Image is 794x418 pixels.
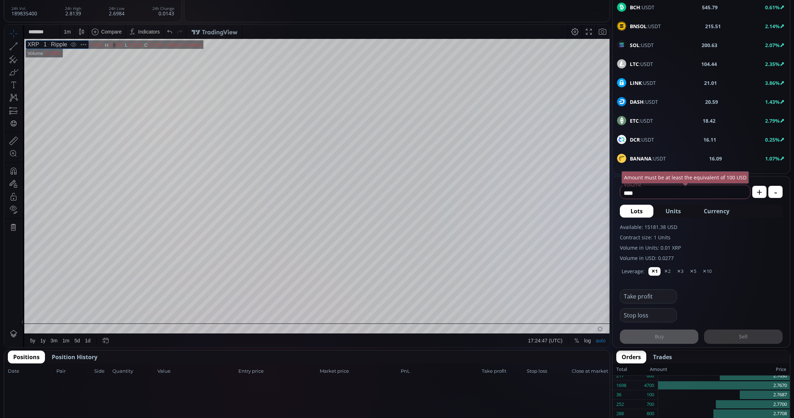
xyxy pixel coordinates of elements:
button: + [752,186,767,198]
b: LTC [630,61,639,67]
div: Toggle Auto Scale [589,309,604,322]
button: ✕2 [661,267,673,276]
b: BNSOL [630,23,647,30]
div: 700 [647,400,654,409]
div: 3m [46,313,53,318]
span: Units [666,207,681,215]
span: :USDT [630,60,653,68]
span: Date [8,368,54,375]
div: 24h Low [109,6,125,11]
span: 17:24:47 (UTC) [524,313,558,318]
div: 1.073K [41,26,56,31]
b: DCR [630,136,640,143]
div: 5y [26,313,31,318]
div: 2.7732 [84,17,98,23]
div: Toggle Log Scale [577,309,589,322]
b: 1.07% [765,155,780,162]
div: 2.7733 [104,17,118,23]
label: Leverage: [622,267,644,275]
span: :USDT [630,4,654,11]
div: XRP [23,16,35,23]
div: 24h Vol. [11,6,37,11]
span: :USDT [630,136,654,143]
div: 100 [647,390,654,399]
span: Value [157,368,236,375]
b: 18.42 [703,117,715,124]
span: :USDT [630,117,653,124]
div: 4700 [644,381,654,390]
button: Units [655,205,692,218]
b: 21.01 [704,79,717,87]
b: 2.07% [765,42,780,49]
button: - [768,186,783,198]
div: 5d [70,313,76,318]
div: More [74,16,84,24]
b: 16.09 [709,155,722,162]
div: 189835400 [11,6,37,16]
b: 200.63 [702,41,717,49]
span: :USDT [630,98,658,106]
b: 215.51 [705,22,721,30]
label: Volume in Units: 0.01 XRP [620,244,783,251]
div: 2.8139 [65,6,81,16]
div: 2.6984 [109,6,125,16]
div: 36 [616,390,621,399]
span: Orders [622,353,641,361]
div: 0.0143 [152,6,174,16]
span: Market price [320,368,399,375]
label: Available: 15181.38 USD [620,223,783,231]
div: Amount [650,365,667,374]
div: 1d [81,313,86,318]
b: BANANA [630,155,652,162]
div: 2.7700 [658,400,790,409]
span: Entry price [238,368,317,375]
div: H [101,17,104,23]
b: DASH [630,98,644,105]
div: Ripple [42,16,63,23]
div: 2.7670 [658,381,790,391]
span: Position History [52,353,97,361]
div: Compare [97,4,117,10]
div: 600 [647,371,654,381]
div: Price [667,365,786,374]
div: 252 [616,400,624,409]
button: Currency [693,205,740,218]
div: Volume [23,26,39,31]
button: ✕5 [687,267,699,276]
div: Toggle Percentage [567,309,577,322]
span: Currency [704,207,729,215]
button: Positions [8,351,45,363]
div: 2.7725 [144,17,158,23]
span: :USDT [630,79,656,87]
div: C [140,17,143,23]
div: −0.0007 (−0.03%) [160,17,197,23]
label: Contract size: 1 Units [620,234,783,241]
span: Pair [56,368,92,375]
span: Close at market [572,368,606,375]
div: auto [592,313,601,318]
div: 24h Change [152,6,174,11]
button: 17:24:47 (UTC) [521,309,561,322]
b: 2.14% [765,23,780,30]
button: ✕10 [700,267,714,276]
button: Lots [620,205,653,218]
div: Amount must be at least the equivalent of 100 USD [622,171,749,184]
span: Lots [631,207,643,215]
span: :USDT [630,155,666,162]
button: ✕1 [648,267,661,276]
b: 0.61% [765,4,780,11]
b: SOL [630,42,639,49]
button: Orders [616,351,646,363]
span: Trades [653,353,672,361]
button: ✕3 [674,267,686,276]
b: 16.11 [703,136,716,143]
b: 20.59 [705,98,718,106]
div:  [6,95,12,102]
span: Positions [13,353,40,361]
div: 1 m [60,4,66,10]
button: Trades [648,351,677,363]
div: Indicators [134,4,156,10]
span: Side [94,368,110,375]
div: L [121,17,123,23]
div: 217 [616,371,624,381]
